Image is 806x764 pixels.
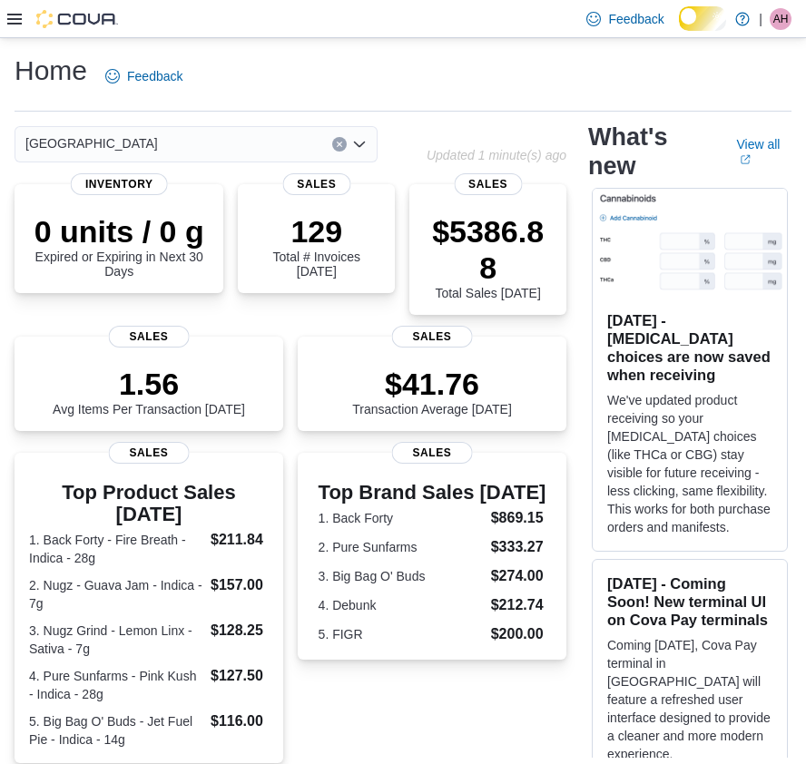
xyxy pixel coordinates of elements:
[36,10,118,28] img: Cova
[332,137,347,152] button: Clear input
[392,326,473,348] span: Sales
[491,623,546,645] dd: $200.00
[759,8,762,30] p: |
[427,148,566,162] p: Updated 1 minute(s) ago
[25,132,158,154] span: [GEOGRAPHIC_DATA]
[607,574,772,629] h3: [DATE] - Coming Soon! New terminal UI on Cova Pay terminals
[53,366,245,402] p: 1.56
[319,567,484,585] dt: 3. Big Bag O' Buds
[29,213,209,279] div: Expired or Expiring in Next 30 Days
[109,326,190,348] span: Sales
[211,529,269,551] dd: $211.84
[319,509,484,527] dt: 1. Back Forty
[607,636,772,763] p: Coming [DATE], Cova Pay terminal in [GEOGRAPHIC_DATA] will feature a refreshed user interface des...
[736,137,791,166] a: View allExternal link
[607,311,772,384] h3: [DATE] - [MEDICAL_DATA] choices are now saved when receiving
[127,67,182,85] span: Feedback
[679,6,727,30] input: Dark Mode
[211,665,269,687] dd: $127.50
[491,536,546,558] dd: $333.27
[98,58,190,94] a: Feedback
[29,213,209,250] p: 0 units / 0 g
[770,8,791,30] div: Alex Hutchings
[491,565,546,587] dd: $274.00
[679,31,680,32] span: Dark Mode
[29,531,203,567] dt: 1. Back Forty - Fire Breath - Indica - 28g
[29,482,269,525] h3: Top Product Sales [DATE]
[319,625,484,643] dt: 5. FIGR
[608,10,663,28] span: Feedback
[491,594,546,616] dd: $212.74
[773,8,789,30] span: AH
[352,366,512,416] div: Transaction Average [DATE]
[252,213,380,250] p: 129
[424,213,552,300] div: Total Sales [DATE]
[29,576,203,612] dt: 2. Nugz - Guava Jam - Indica - 7g
[740,154,751,165] svg: External link
[588,122,714,181] h2: What's new
[491,507,546,529] dd: $869.15
[15,53,87,89] h1: Home
[29,712,203,749] dt: 5. Big Bag O' Buds - Jet Fuel Pie - Indica - 14g
[579,1,671,37] a: Feedback
[252,213,380,279] div: Total # Invoices [DATE]
[211,574,269,596] dd: $157.00
[392,442,473,464] span: Sales
[424,213,552,286] p: $5386.88
[282,173,350,195] span: Sales
[352,366,512,402] p: $41.76
[71,173,168,195] span: Inventory
[211,620,269,642] dd: $128.25
[109,442,190,464] span: Sales
[607,391,772,536] p: We've updated product receiving so your [MEDICAL_DATA] choices (like THCa or CBG) stay visible fo...
[319,538,484,556] dt: 2. Pure Sunfarms
[352,137,367,152] button: Open list of options
[319,596,484,614] dt: 4. Debunk
[53,366,245,416] div: Avg Items Per Transaction [DATE]
[319,482,546,504] h3: Top Brand Sales [DATE]
[29,667,203,703] dt: 4. Pure Sunfarms - Pink Kush - Indica - 28g
[454,173,522,195] span: Sales
[211,710,269,732] dd: $116.00
[29,622,203,658] dt: 3. Nugz Grind - Lemon Linx - Sativa - 7g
